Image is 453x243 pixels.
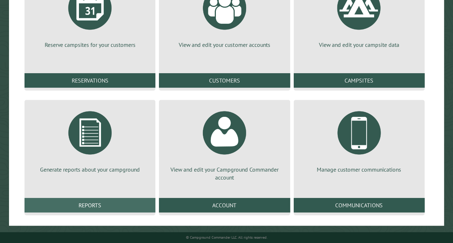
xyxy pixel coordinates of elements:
[25,73,155,88] a: Reservations
[168,165,281,182] p: View and edit your Campground Commander account
[33,106,147,173] a: Generate reports about your campground
[33,41,147,49] p: Reserve campsites for your customers
[168,106,281,182] a: View and edit your Campground Commander account
[302,165,416,173] p: Manage customer communications
[294,198,425,212] a: Communications
[159,73,290,88] a: Customers
[302,41,416,49] p: View and edit your campsite data
[168,41,281,49] p: View and edit your customer accounts
[159,198,290,212] a: Account
[33,165,147,173] p: Generate reports about your campground
[186,235,267,240] small: © Campground Commander LLC. All rights reserved.
[294,73,425,88] a: Campsites
[25,198,155,212] a: Reports
[302,106,416,173] a: Manage customer communications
